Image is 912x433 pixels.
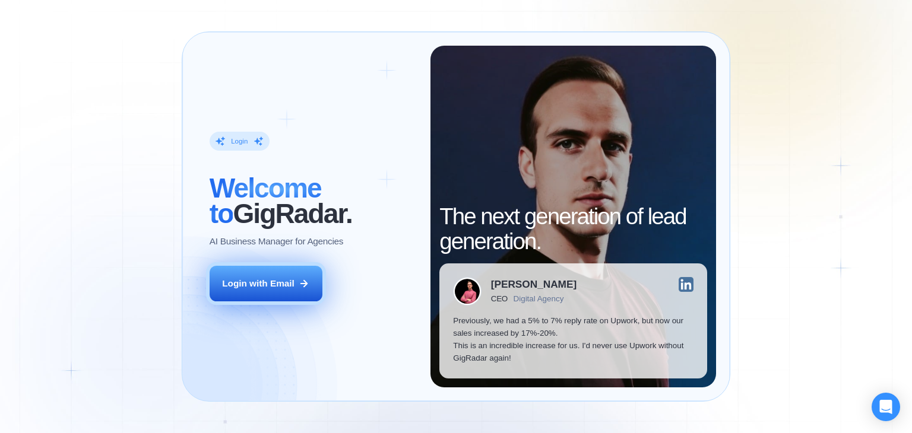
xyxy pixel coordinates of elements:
span: Welcome to [210,173,321,228]
div: [PERSON_NAME] [491,279,577,289]
h2: The next generation of lead generation. [439,204,707,254]
div: Login with Email [222,277,294,289]
div: Digital Agency [514,294,564,303]
h2: ‍ GigRadar. [210,176,417,225]
p: AI Business Manager for Agencies [210,235,343,247]
div: CEO [491,294,508,303]
div: Open Intercom Messenger [872,393,900,421]
div: Login [231,137,248,146]
p: Previously, we had a 5% to 7% reply rate on Upwork, but now our sales increased by 17%-20%. This ... [453,314,693,365]
button: Login with Email [210,266,322,301]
